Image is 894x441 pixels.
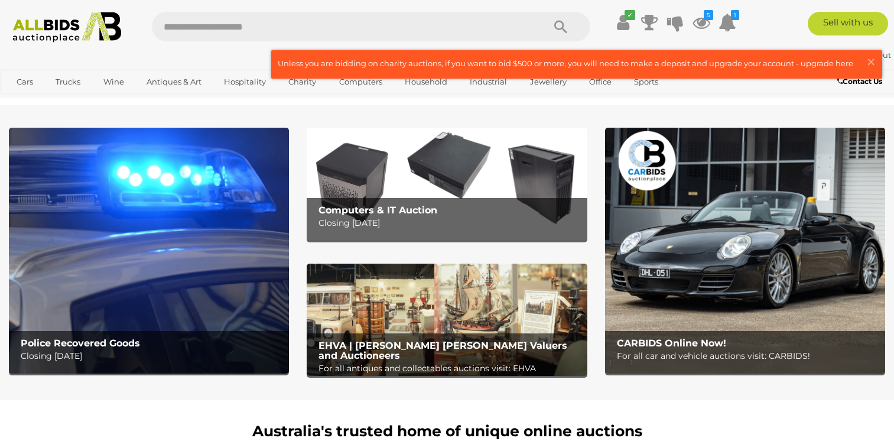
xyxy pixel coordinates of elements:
[719,12,736,33] a: 1
[605,128,885,374] a: CARBIDS Online Now! CARBIDS Online Now! For all car and vehicle auctions visit: CARBIDS!
[581,72,619,92] a: Office
[9,128,289,374] a: Police Recovered Goods Police Recovered Goods Closing [DATE]
[626,72,666,92] a: Sports
[15,423,879,440] h1: Australia's trusted home of unique online auctions
[139,72,209,92] a: Antiques & Art
[318,361,581,376] p: For all antiques and collectables auctions visit: EHVA
[866,50,876,73] span: ×
[605,128,885,374] img: CARBIDS Online Now!
[307,264,587,376] img: EHVA | Evans Hastings Valuers and Auctioneers
[21,338,140,349] b: Police Recovered Goods
[625,10,635,20] i: ✔
[837,75,885,88] a: Contact Us
[9,92,108,111] a: [GEOGRAPHIC_DATA]
[462,72,515,92] a: Industrial
[837,77,882,86] b: Contact Us
[96,72,132,92] a: Wine
[9,128,289,374] img: Police Recovered Goods
[6,12,127,43] img: Allbids.com.au
[318,205,437,216] b: Computers & IT Auction
[281,72,324,92] a: Charity
[617,338,726,349] b: CARBIDS Online Now!
[704,10,713,20] i: 5
[307,128,587,240] a: Computers & IT Auction Computers & IT Auction Closing [DATE]
[617,349,879,364] p: For all car and vehicle auctions visit: CARBIDS!
[331,72,390,92] a: Computers
[731,10,739,20] i: 1
[9,72,41,92] a: Cars
[318,340,567,362] b: EHVA | [PERSON_NAME] [PERSON_NAME] Valuers and Auctioneers
[808,12,888,35] a: Sell with us
[216,72,274,92] a: Hospitality
[48,72,88,92] a: Trucks
[397,72,455,92] a: Household
[307,264,587,376] a: EHVA | Evans Hastings Valuers and Auctioneers EHVA | [PERSON_NAME] [PERSON_NAME] Valuers and Auct...
[615,12,632,33] a: ✔
[307,128,587,240] img: Computers & IT Auction
[522,72,574,92] a: Jewellery
[531,12,590,41] button: Search
[693,12,710,33] a: 5
[21,349,283,364] p: Closing [DATE]
[318,216,581,231] p: Closing [DATE]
